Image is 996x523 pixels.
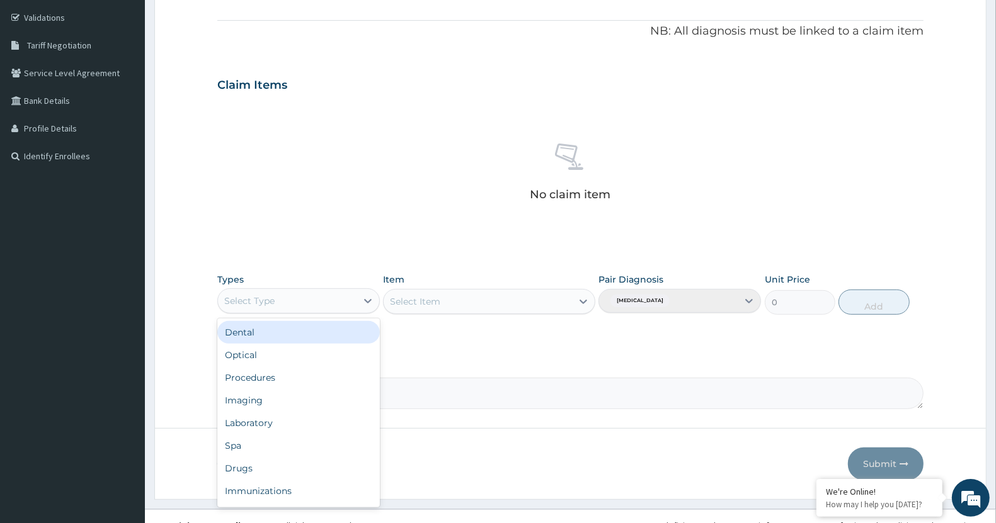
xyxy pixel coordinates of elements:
div: Spa [217,434,380,457]
button: Submit [848,447,924,480]
label: Comment [217,360,924,371]
div: Select Type [224,295,275,307]
div: Chat with us now [66,70,212,87]
span: We're online! [73,159,174,286]
div: We're Online! [826,486,933,497]
p: NB: All diagnosis must be linked to a claim item [217,23,924,40]
button: Add [839,290,909,315]
label: Pair Diagnosis [598,273,663,286]
label: Item [383,273,404,286]
div: Optical [217,344,380,366]
label: Types [217,274,244,285]
div: Procedures [217,366,380,389]
p: How may I help you today? [826,499,933,510]
p: No claim item [530,188,610,201]
div: Imaging [217,389,380,412]
img: d_794563401_company_1708531726252_794563401 [23,63,51,94]
label: Unit Price [765,273,810,286]
h3: Claim Items [217,79,287,93]
div: Dental [217,321,380,344]
div: Immunizations [217,480,380,502]
span: Tariff Negotiation [27,40,91,51]
textarea: Type your message and hit 'Enter' [6,344,240,388]
div: Laboratory [217,412,380,434]
div: Minimize live chat window [207,6,237,37]
div: Drugs [217,457,380,480]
